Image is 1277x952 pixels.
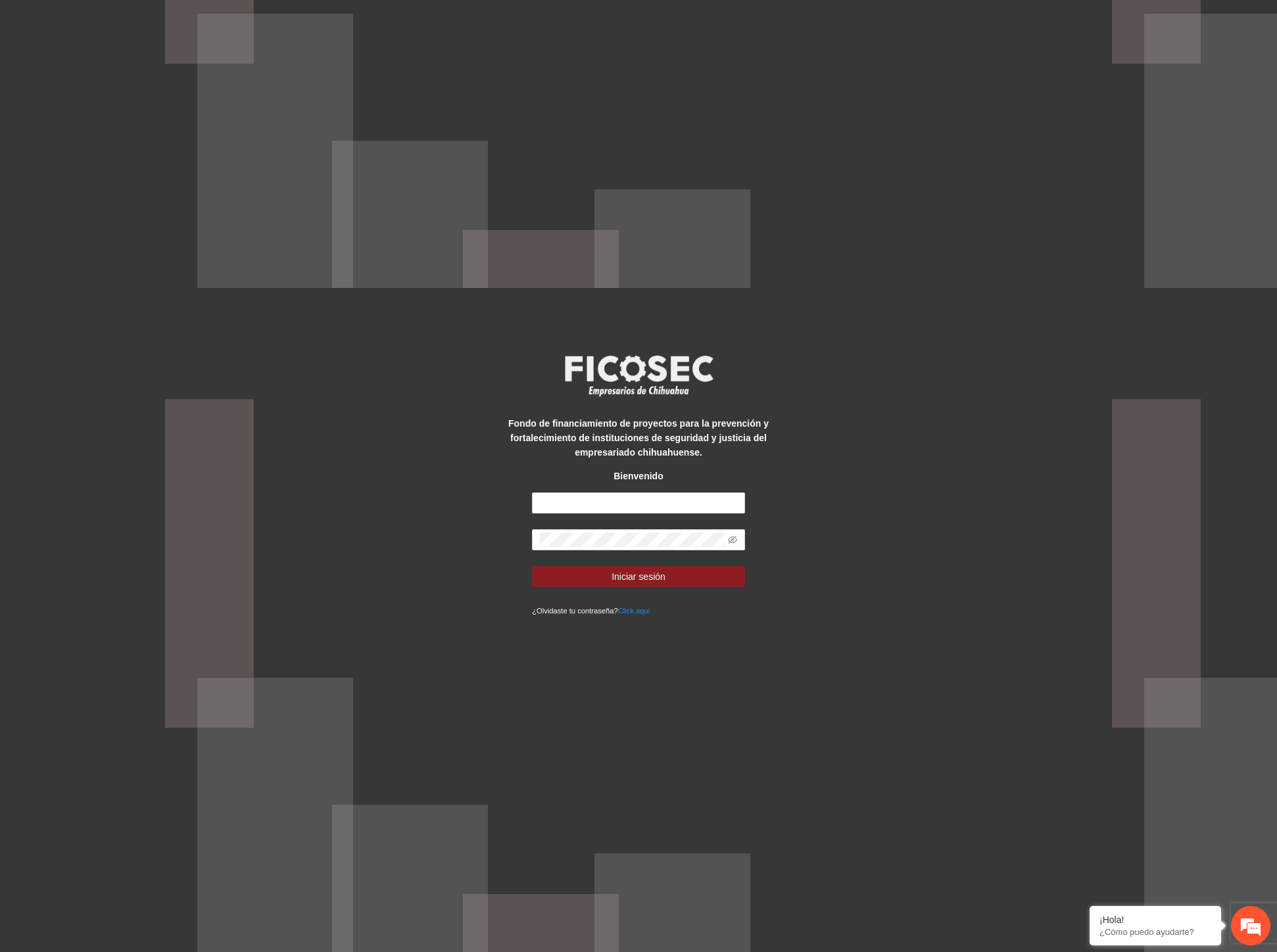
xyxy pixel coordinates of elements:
[556,351,721,400] img: logo
[612,569,665,584] span: Iniciar sesión
[614,471,663,481] strong: Bienvenido
[508,418,769,458] strong: Fondo de financiamiento de proyectos para la prevención y fortalecimiento de instituciones de seg...
[1099,915,1211,925] div: ¡Hola!
[532,607,650,615] small: ¿Olvidaste tu contraseña?
[1099,927,1211,937] p: ¿Cómo puedo ayudarte?
[728,535,737,544] span: eye-invisible
[532,566,745,587] button: Iniciar sesión
[618,607,650,615] a: Click aqui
